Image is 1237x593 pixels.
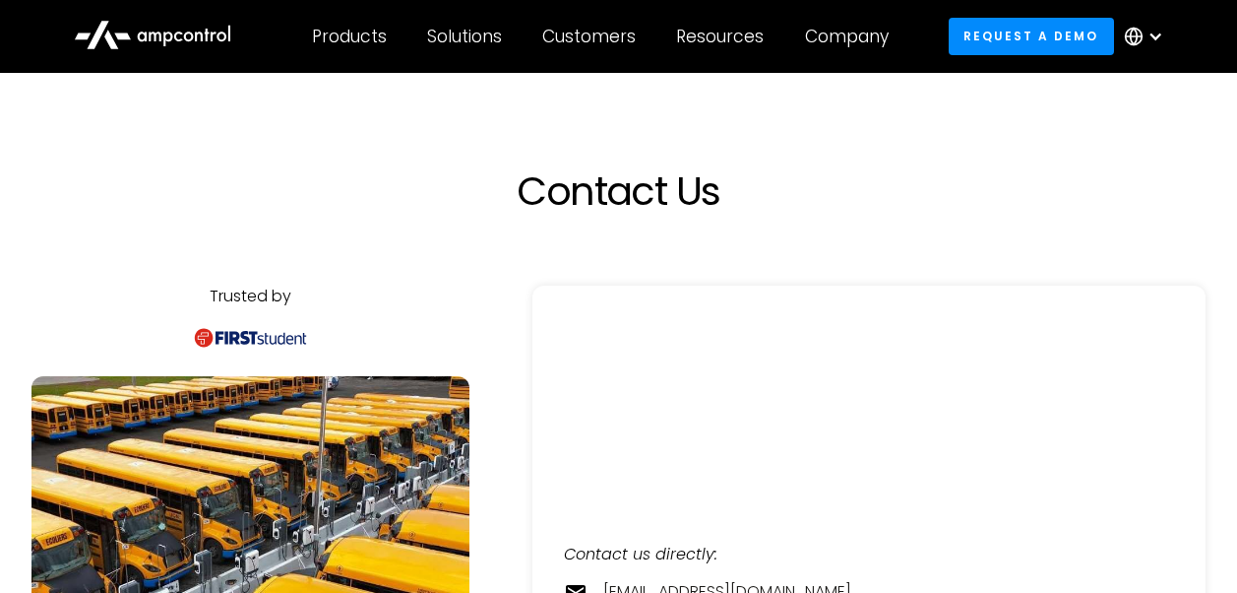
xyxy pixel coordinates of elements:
iframe: Form 0 [564,317,1174,465]
a: Request a demo [949,18,1114,54]
div: Products [312,26,387,47]
div: Contact us directly: [564,544,1174,565]
div: Company [805,26,889,47]
div: Resources [676,26,764,47]
div: Customers [542,26,636,47]
div: Solutions [427,26,502,47]
h1: Contact Us [186,167,1052,215]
